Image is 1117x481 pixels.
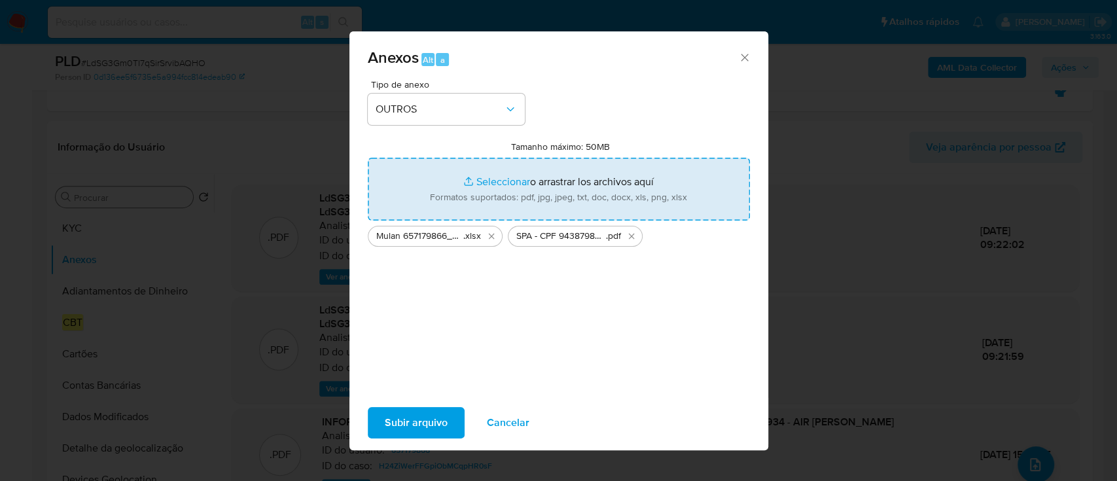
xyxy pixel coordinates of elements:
[463,230,481,243] span: .xlsx
[511,141,610,152] label: Tamanho máximo: 50MB
[371,80,528,89] span: Tipo de anexo
[423,54,433,66] span: Alt
[487,408,529,437] span: Cancelar
[376,230,463,243] span: Mulan 657179866_2025_10_14_17_34_49
[738,51,750,63] button: Cerrar
[368,407,465,438] button: Subir arquivo
[484,228,499,244] button: Eliminar Mulan 657179866_2025_10_14_17_34_49.xlsx
[606,230,621,243] span: .pdf
[376,103,504,116] span: OUTROS
[470,407,546,438] button: Cancelar
[516,230,606,243] span: SPA - CPF 94387982934 - AIR [PERSON_NAME]
[624,228,639,244] button: Eliminar SPA - CPF 94387982934 - AIR DE SOUZA.pdf
[440,54,445,66] span: a
[385,408,448,437] span: Subir arquivo
[368,221,750,247] ul: Archivos seleccionados
[368,94,525,125] button: OUTROS
[368,46,419,69] span: Anexos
